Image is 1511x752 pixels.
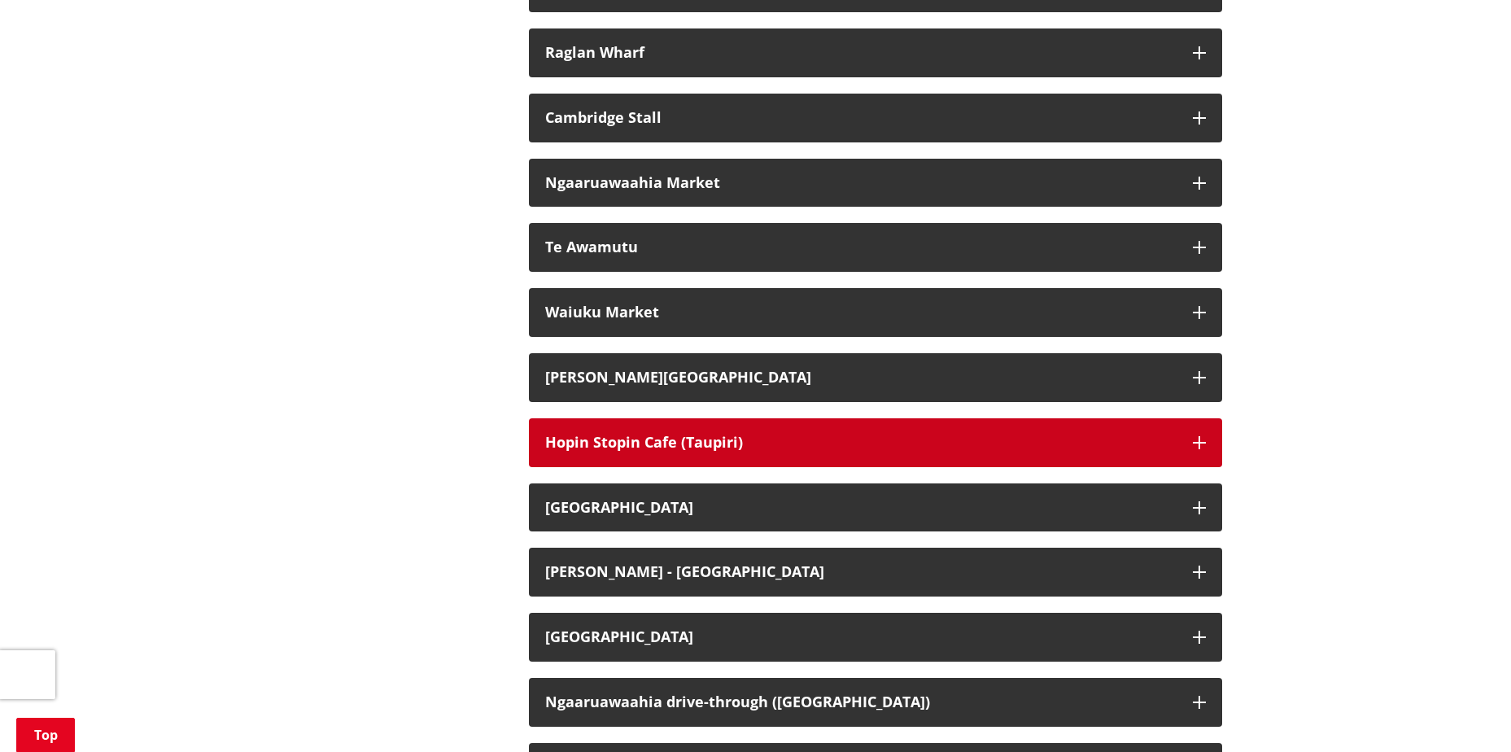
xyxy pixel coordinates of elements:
button: Cambridge Stall [529,94,1222,142]
div: Hopin Stopin Cafe (Taupiri) [545,435,1177,451]
button: [PERSON_NAME] - [GEOGRAPHIC_DATA] [529,548,1222,597]
div: [GEOGRAPHIC_DATA] [545,629,1177,645]
div: Ngaaruawaahia Market [545,175,1177,191]
iframe: Messenger Launcher [1436,684,1495,742]
button: Ngaaruawaahia Market [529,159,1222,208]
button: Raglan Wharf [529,28,1222,77]
a: Top [16,718,75,752]
div: [GEOGRAPHIC_DATA] [545,500,1177,516]
button: [PERSON_NAME][GEOGRAPHIC_DATA] [529,353,1222,402]
button: Ngaaruawaahia drive-through ([GEOGRAPHIC_DATA]) [529,678,1222,727]
div: Waiuku Market [545,304,1177,321]
div: [PERSON_NAME] - [GEOGRAPHIC_DATA] [545,564,1177,580]
div: Raglan Wharf [545,45,1177,61]
div: [PERSON_NAME][GEOGRAPHIC_DATA] [545,369,1177,386]
button: Te Awamutu [529,223,1222,272]
button: [GEOGRAPHIC_DATA] [529,483,1222,532]
div: Cambridge Stall [545,110,1177,126]
div: Te Awamutu [545,239,1177,256]
button: Waiuku Market [529,288,1222,337]
button: [GEOGRAPHIC_DATA] [529,613,1222,662]
button: Hopin Stopin Cafe (Taupiri) [529,418,1222,467]
div: Ngaaruawaahia drive-through ([GEOGRAPHIC_DATA]) [545,694,1177,710]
